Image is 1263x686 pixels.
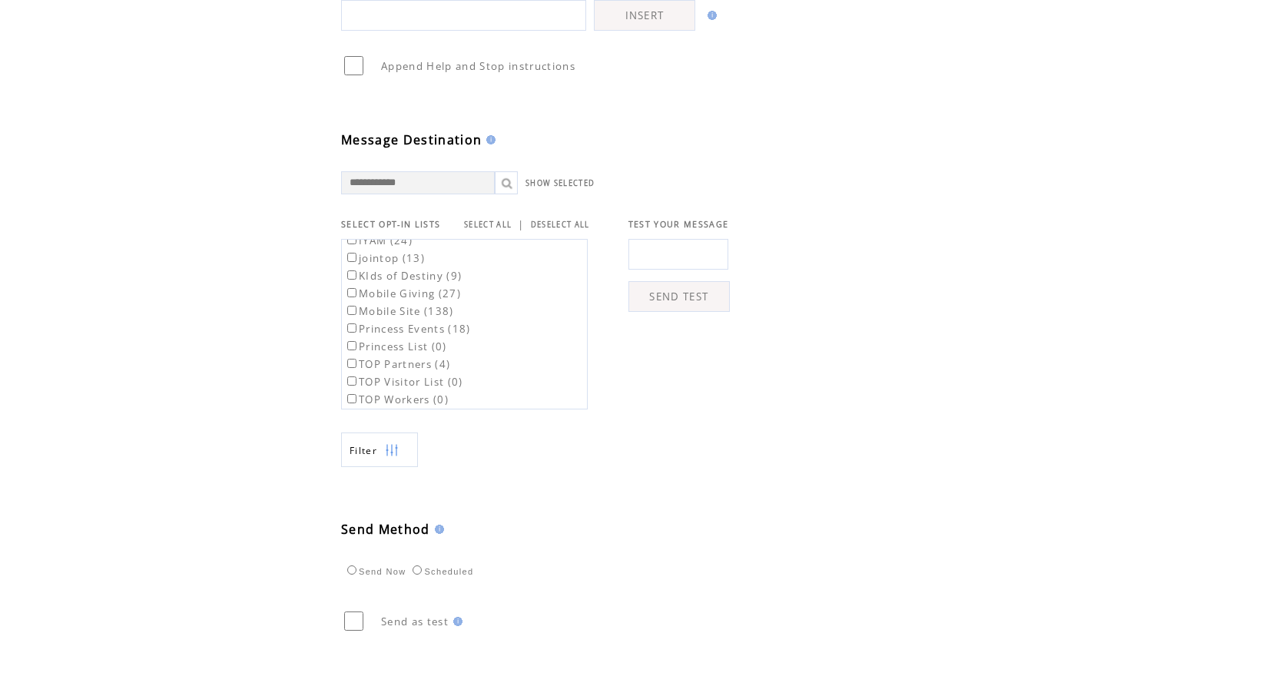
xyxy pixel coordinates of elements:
label: KIds of Destiny (9) [344,269,462,283]
input: Scheduled [413,565,422,575]
input: Mobile Giving (27) [347,288,356,297]
img: help.gif [482,135,496,144]
label: TOP Visitor List (0) [344,375,463,389]
label: Princess List (0) [344,340,447,353]
input: Send Now [347,565,356,575]
a: SELECT ALL [464,220,512,230]
span: | [518,217,524,231]
span: Send as test [381,615,449,628]
label: TOP Partners (4) [344,357,450,371]
span: Message Destination [341,131,482,148]
a: SEND TEST [628,281,730,312]
span: Append Help and Stop instructions [381,59,575,73]
img: help.gif [430,525,444,534]
input: jointop (13) [347,253,356,262]
input: TOP Partners (4) [347,359,356,368]
img: help.gif [449,617,462,626]
span: Send Method [341,521,430,538]
span: SELECT OPT-IN LISTS [341,219,440,230]
input: Princess Events (18) [347,323,356,333]
label: Mobile Giving (27) [344,287,461,300]
input: TOP Workers (0) [347,394,356,403]
input: Mobile Site (138) [347,306,356,315]
span: Show filters [350,444,377,457]
label: Send Now [343,567,406,576]
label: Mobile Site (138) [344,304,454,318]
span: TEST YOUR MESSAGE [628,219,729,230]
label: IYAM (24) [344,234,413,247]
label: Scheduled [409,567,473,576]
input: KIds of Destiny (9) [347,270,356,280]
label: jointop (13) [344,251,425,265]
img: help.gif [703,11,717,20]
input: TOP Visitor List (0) [347,376,356,386]
label: TOP Workers (0) [344,393,449,406]
a: DESELECT ALL [531,220,590,230]
a: SHOW SELECTED [525,178,595,188]
input: Princess List (0) [347,341,356,350]
a: Filter [341,432,418,467]
label: Princess Events (18) [344,322,471,336]
img: filters.png [385,433,399,468]
input: IYAM (24) [347,235,356,244]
